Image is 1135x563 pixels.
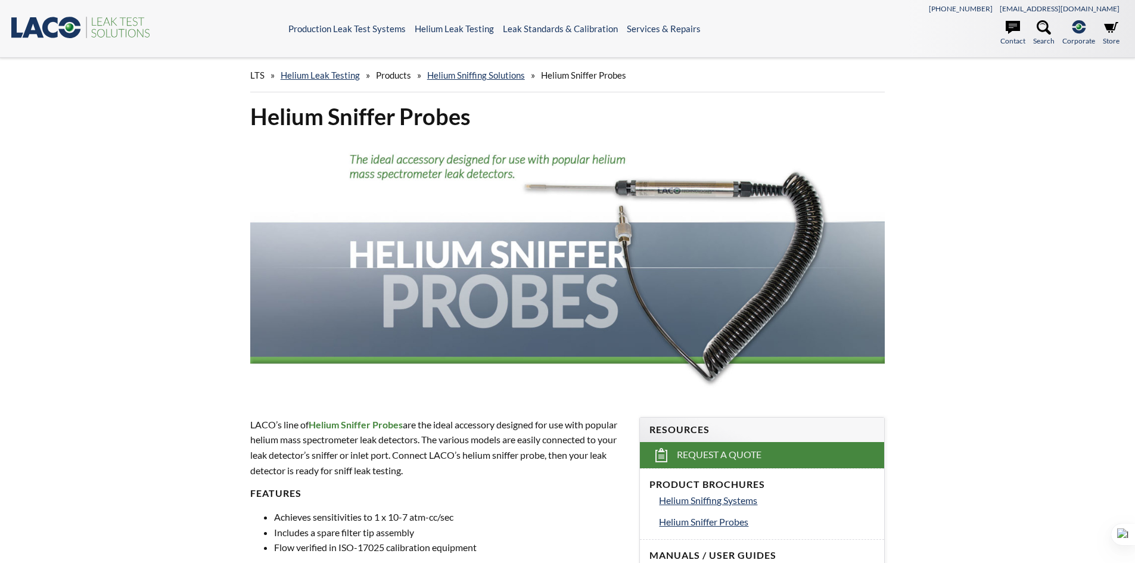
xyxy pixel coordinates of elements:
[427,70,525,80] a: Helium Sniffing Solutions
[659,493,875,508] a: Helium Sniffing Systems
[503,23,618,34] a: Leak Standards & Calibration
[250,58,885,92] div: » » » »
[1033,20,1055,46] a: Search
[649,549,875,562] h4: Manuals / User Guides
[929,4,993,13] a: [PHONE_NUMBER]
[1000,4,1120,13] a: [EMAIL_ADDRESS][DOMAIN_NAME]
[281,70,360,80] a: Helium Leak Testing
[659,516,748,527] span: Helium Sniffer Probes
[309,419,403,430] span: Helium Sniffer Probes
[659,514,875,530] a: Helium Sniffer Probes
[1000,20,1025,46] a: Contact
[376,70,411,80] span: Products
[274,509,626,525] li: Achieves sensitivities to 1 x 10-7 atm-cc/sec
[288,23,406,34] a: Production Leak Test Systems
[274,540,626,555] li: Flow verified in ISO-17025 calibration equipment
[627,23,701,34] a: Services & Repairs
[541,70,626,80] span: Helium Sniffer Probes
[1062,35,1095,46] span: Corporate
[415,23,494,34] a: Helium Leak Testing
[640,442,884,468] a: Request a Quote
[250,102,885,131] h1: Helium Sniffer Probes
[274,525,626,540] li: Includes a spare filter tip assembly
[250,70,265,80] span: LTS
[1103,20,1120,46] a: Store
[649,478,875,491] h4: Product Brochures
[659,494,757,506] span: Helium Sniffing Systems
[649,424,875,436] h4: Resources
[250,141,885,394] img: Helium Sniffer Probe header
[250,487,626,500] h4: Features
[677,449,761,461] span: Request a Quote
[250,417,626,478] p: LACO’s line of are the ideal accessory designed for use with popular helium mass spectrometer lea...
